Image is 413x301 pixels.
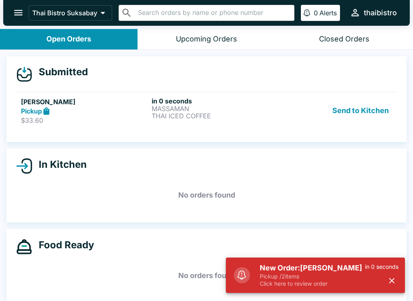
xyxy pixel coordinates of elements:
div: Closed Orders [319,35,369,44]
h5: No orders found [16,181,397,210]
h5: No orders found [16,261,397,290]
div: Upcoming Orders [176,35,237,44]
p: Alerts [319,9,337,17]
input: Search orders by name or phone number [136,7,291,19]
h5: [PERSON_NAME] [21,97,148,107]
p: MASSAMAN [152,105,279,112]
p: $33.60 [21,116,148,124]
button: Send to Kitchen [329,97,392,125]
div: thaibistro [364,8,397,18]
p: Click here to review order [260,280,365,287]
h5: New Order: [PERSON_NAME] [260,263,365,273]
button: open drawer [8,2,29,23]
button: Thai Bistro Suksabay [29,5,112,21]
h4: In Kitchen [32,159,87,171]
p: THAI ICED COFFEE [152,112,279,120]
h4: Submitted [32,66,88,78]
p: Pickup / 2 items [260,273,365,280]
button: thaibistro [346,4,400,21]
a: [PERSON_NAME]Pickup$33.60in 0 secondsMASSAMANTHAI ICED COFFEESend to Kitchen [16,92,397,130]
div: Open Orders [46,35,91,44]
h6: in 0 seconds [152,97,279,105]
p: 0 [314,9,318,17]
strong: Pickup [21,107,42,115]
p: Thai Bistro Suksabay [32,9,97,17]
p: in 0 seconds [365,263,398,270]
h4: Food Ready [32,239,94,251]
